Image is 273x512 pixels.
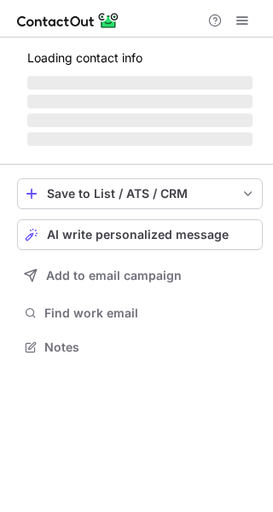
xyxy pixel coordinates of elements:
div: Save to List / ATS / CRM [47,187,233,201]
button: Find work email [17,301,263,325]
button: AI write personalized message [17,219,263,250]
span: Notes [44,340,256,355]
span: ‌ [27,132,253,146]
button: Add to email campaign [17,260,263,291]
button: save-profile-one-click [17,178,263,209]
span: ‌ [27,95,253,108]
span: ‌ [27,113,253,127]
img: ContactOut v5.3.10 [17,10,119,31]
p: Loading contact info [27,51,253,65]
span: Find work email [44,305,256,321]
button: Notes [17,335,263,359]
span: AI write personalized message [47,228,229,241]
span: ‌ [27,76,253,90]
span: Add to email campaign [46,269,182,282]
